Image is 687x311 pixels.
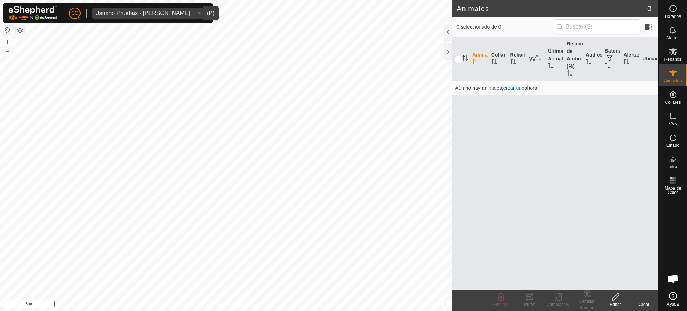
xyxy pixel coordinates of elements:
div: dropdown trigger [193,8,207,19]
a: Contáctenos [239,302,263,308]
th: Ubicación [639,37,658,81]
span: Collares [665,100,681,105]
button: Capas del Mapa [16,26,24,35]
span: 0 seleccionado de 0 [457,23,554,31]
button: – [3,47,12,55]
input: Buscar (S) [554,19,640,34]
th: Última Actualización [545,37,564,81]
button: + [3,38,12,46]
button: Restablecer Mapa [3,26,12,34]
a: Política de Privacidad [189,302,230,308]
p-sorticon: Activar para ordenar [472,60,478,65]
span: VVs [669,122,677,126]
a: Ayuda [659,289,687,309]
div: Cambiar Rebaño [572,298,601,311]
img: Logo Gallagher [9,6,57,20]
div: Cambiar VV [544,301,572,308]
div: Rutas [515,301,544,308]
span: Estado [666,143,679,147]
p-sorticon: Activar para ordenar [567,71,572,77]
span: Animales [664,79,682,83]
span: Infra [668,165,677,169]
span: Mapa de Calor [661,186,685,195]
p-sorticon: Activar para ordenar [623,60,629,65]
th: Relación de Audio (%) [564,37,583,81]
th: Collar [488,37,507,81]
p-sorticon: Activar para ordenar [462,56,468,62]
span: Ayuda [667,302,679,306]
span: Rebaños [664,57,681,62]
a: Chat abierto [662,268,684,290]
span: crear uno [503,85,525,91]
span: Eliminar [493,302,508,307]
span: CC [71,9,78,17]
div: Usuario Pruebas - [PERSON_NAME] [95,10,190,16]
span: i [444,301,446,307]
span: Usuario Pruebas - Gregorio Alarcia [92,8,193,19]
span: Horarios [665,14,681,19]
div: Crear [630,301,658,308]
p-sorticon: Activar para ordenar [491,60,497,65]
span: 0 [647,3,651,14]
th: Animal [469,37,488,81]
p-sorticon: Activar para ordenar [605,64,610,69]
div: Editar [601,301,630,308]
p-sorticon: Activar para ordenar [510,60,516,65]
button: i [441,300,449,308]
td: Aún no hay animales, ahora. [452,81,658,95]
p-sorticon: Activar para ordenar [548,64,554,69]
th: VV [526,37,545,81]
th: Rebaño [507,37,526,81]
p-sorticon: Activar para ordenar [536,56,541,62]
th: Alertas [620,37,639,81]
h2: Animales [457,4,647,13]
p-sorticon: Activar para ordenar [586,60,591,65]
th: Audios [583,37,602,81]
th: Batería [602,37,621,81]
span: Alertas [666,36,679,40]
